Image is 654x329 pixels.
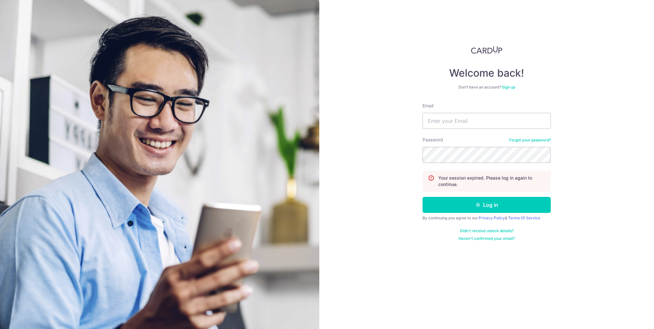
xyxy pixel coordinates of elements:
button: Log in [423,197,551,213]
a: Forgot your password? [509,138,551,143]
div: Don’t have an account? [423,85,551,90]
img: CardUp Logo [471,46,502,54]
p: Your session expired. Please log in again to continue. [438,175,545,188]
a: Sign up [502,85,515,89]
input: Enter your Email [423,113,551,129]
a: Privacy Policy [479,215,505,220]
a: Haven't confirmed your email? [458,236,515,241]
h4: Welcome back! [423,67,551,80]
div: By continuing you agree to our & [423,215,551,221]
a: Terms Of Service [508,215,540,220]
label: Password [423,137,443,143]
a: Didn't receive unlock details? [460,228,514,233]
label: Email [423,103,433,109]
